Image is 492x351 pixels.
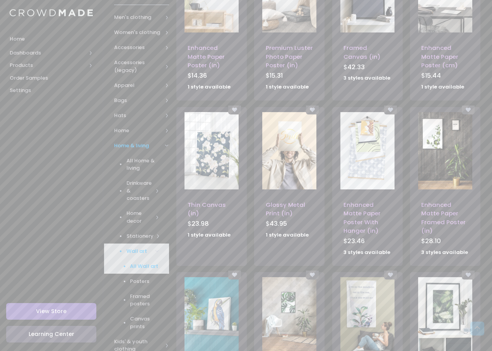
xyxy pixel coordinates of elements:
[343,201,381,235] a: Enhanced Matte Paper Poster With Hanger (in)
[36,307,67,315] span: View Store
[126,179,153,202] span: Drinkware & coasters
[114,112,162,119] span: Hats
[266,44,313,69] a: Premium Luster Photo Paper Poster (in)
[114,44,162,51] span: Accessories
[266,71,313,82] div: $
[343,74,390,82] strong: 3 styles available
[6,303,96,320] a: View Store
[421,44,458,69] a: Enhanced Matte Paper Poster (cm)
[126,157,159,172] span: All Home & living
[130,262,159,270] span: All Wall art
[130,278,159,285] span: Posters
[425,71,441,80] span: 15.44
[104,289,169,312] a: Framed posters
[421,249,468,256] strong: 3 styles available
[10,49,86,57] span: Dashboards
[10,74,93,82] span: Order Samples
[114,142,162,150] span: Home & living
[114,59,162,74] span: Accessories (legacy)
[104,312,169,334] a: Canvas prints
[130,293,159,308] span: Framed posters
[421,201,466,235] a: Enhanced Matte Paper Framed Poster (in)
[188,44,225,69] a: Enhanced Matte Paper Poster (in)
[421,237,469,247] div: $
[126,232,154,240] span: Stationery
[343,44,381,60] a: Framed Canvas (in)
[126,210,153,225] span: Home decor
[104,259,169,274] a: All Wall art
[6,326,96,342] a: Learning Center
[10,61,86,69] span: Products
[10,9,93,17] img: Logo
[343,237,391,247] div: $
[29,330,74,338] span: Learning Center
[126,247,153,255] span: Wall art
[421,83,464,90] strong: 1 style available
[343,63,391,73] div: $
[114,97,162,104] span: Bags
[188,231,231,239] strong: 1 style available
[130,315,159,330] span: Canvas prints
[421,71,469,82] div: $
[188,71,235,82] div: $
[188,201,226,217] a: Thin Canvas (in)
[10,87,93,94] span: Settings
[425,237,441,245] span: 28.10
[104,153,169,176] a: All Home & living
[188,83,231,90] strong: 1 style available
[266,231,309,239] strong: 1 style available
[114,29,162,36] span: Women's clothing
[270,219,287,228] span: 43.95
[343,249,390,256] strong: 3 styles available
[266,219,313,230] div: $
[104,274,169,289] a: Posters
[114,14,162,21] span: Men's clothing
[347,237,365,245] span: 23.46
[114,127,162,135] span: Home
[266,201,305,217] a: Glossy Metal Print (in)
[188,219,235,230] div: $
[347,63,365,72] span: 42.33
[114,82,162,89] span: Apparel
[191,71,207,80] span: 14.36
[270,71,283,80] span: 15.31
[266,83,309,90] strong: 1 style available
[191,219,209,228] span: 23.98
[10,35,93,43] span: Home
